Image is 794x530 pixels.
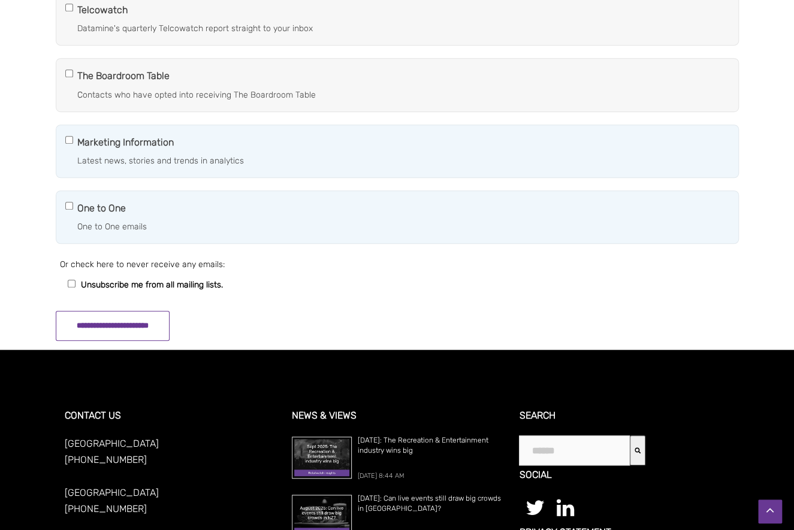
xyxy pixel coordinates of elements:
[65,410,275,435] h3: CONTACT US
[65,435,275,468] p: [GEOGRAPHIC_DATA] [PHONE_NUMBER]
[358,435,502,456] a: [DATE]: The Recreation & Entertainment industry wins big
[519,435,630,465] input: This is a search field with an auto-suggest feature attached.
[65,501,275,517] p: [PHONE_NUMBER]
[519,410,729,435] h3: Search
[358,472,404,480] span: [DATE] 8:44 AM
[60,257,739,272] p: Or check here to never receive any emails:
[68,280,76,287] input: Unsubscribe me from all mailing lists.
[65,484,275,501] p: [GEOGRAPHIC_DATA]
[77,87,717,102] p: Contacts who have opted into receiving The Boardroom Table
[77,68,170,84] span: The Boardroom Table
[77,2,128,18] span: Telcowatch
[519,469,729,495] h3: Social
[81,280,223,290] span: Unsubscribe me from all mailing lists.
[292,410,502,435] h3: News & Views
[77,219,717,234] p: One to One emails
[77,200,126,216] span: One to One
[358,436,488,455] span: [DATE]: The Recreation & Entertainment industry wins big
[358,494,501,513] span: [DATE]: Can live events still draw big crowds in [GEOGRAPHIC_DATA]?
[630,435,645,465] button: Search
[358,493,502,514] a: [DATE]: Can live events still draw big crowds in [GEOGRAPHIC_DATA]?
[292,437,352,478] img: September 2025: The Recreation & Entertainment industry wins big
[77,21,717,36] p: Datamine's quarterly Telcowatch report straight to your inbox
[77,153,717,168] p: Latest news, stories and trends in analytics
[77,134,174,150] span: Marketing Information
